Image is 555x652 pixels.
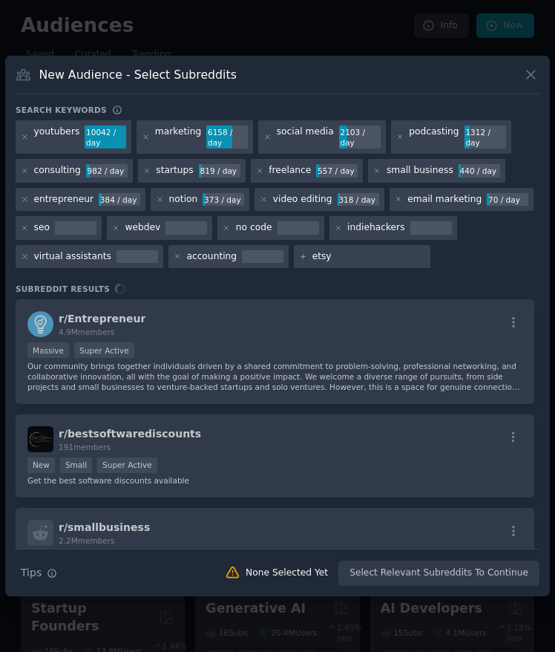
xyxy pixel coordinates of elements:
div: consulting [34,164,81,177]
div: 10042 / day [85,125,126,149]
div: podcasting [409,125,459,149]
div: 1312 / day [464,125,506,149]
div: 70 / day [487,193,528,206]
div: 440 / day [459,164,500,177]
div: youtubers [34,125,80,149]
div: 2103 / day [339,125,381,149]
div: 373 / day [203,193,244,206]
div: 557 / day [316,164,358,177]
span: Tips [21,565,42,581]
div: indiehackers [347,221,405,235]
div: marketing [155,125,201,149]
div: None Selected Yet [246,567,328,580]
div: startups [156,164,193,177]
div: no code [236,221,272,235]
div: seo [34,221,50,235]
span: Subreddit Results [16,284,110,294]
div: 982 / day [86,164,128,177]
div: small business [387,164,453,177]
div: social media [277,125,334,149]
div: 384 / day [99,193,140,206]
h3: Search keywords [16,105,107,115]
input: New Keyword [312,250,425,264]
div: 819 / day [199,164,240,177]
div: email marketing [407,193,482,206]
div: freelance [269,164,311,177]
div: virtual assistants [34,250,111,264]
div: 6158 / day [206,125,248,149]
div: video editing [273,193,332,206]
div: notion [169,193,198,206]
div: entrepreneur [34,193,94,206]
div: 318 / day [338,193,379,206]
div: accounting [186,250,237,264]
button: Tips [16,560,62,586]
div: webdev [125,221,160,235]
h3: New Audience - Select Subreddits [39,67,237,82]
